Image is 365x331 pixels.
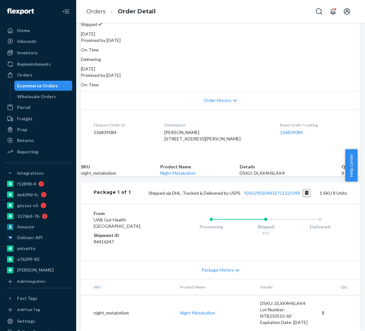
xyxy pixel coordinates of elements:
a: Reporting [4,147,72,157]
a: Ecommerce Orders [14,81,73,91]
div: Fast Tags [17,295,37,302]
a: pulsetto [4,244,72,254]
a: Amazon [4,222,72,232]
div: Orders [17,72,32,78]
th: Details [255,280,317,295]
a: a76299-82 [4,254,72,265]
div: Replenishments [17,61,51,67]
button: Copy tracking number [303,189,311,197]
div: [DATE] [81,66,360,72]
button: Fast Tags [4,294,72,304]
a: Inventory [4,48,72,58]
dt: Destination [164,122,270,128]
th: Product Name [160,164,240,170]
div: DSKU: DLXK4HSLAK4 [240,170,342,176]
a: gnzsuz-v5 [4,200,72,211]
div: Integrations [17,170,44,176]
div: DSKU: DLXK4HSLAK4 [261,301,312,307]
span: Package History [202,267,234,274]
span: Shipped via DHL, Tracked & Delivered by USPS [149,190,311,196]
div: pulsetto [17,246,36,252]
div: Shipped [239,224,293,230]
a: Settings [4,316,72,327]
div: Home [17,27,30,34]
a: Inbounds [4,36,72,46]
dd: 86416247 [94,239,159,245]
ol: breadcrumbs [81,2,161,21]
a: Add Fast Tag [4,306,72,314]
div: Parcel [17,104,30,111]
a: Orders [86,8,106,15]
td: night_metabolism [81,170,160,176]
button: Open account menu [341,5,354,18]
div: Reporting [17,149,38,155]
td: night_metabolism [81,295,175,331]
button: Open notifications [327,5,340,18]
p: On-Time [81,47,360,53]
div: f12898-4 [17,181,36,187]
div: Ecommerce Orders [17,83,58,89]
a: Wholesale Orders [14,91,73,102]
div: Amazon [17,224,34,230]
a: f12898-4 [4,179,72,189]
th: Qty [317,280,360,295]
div: 6e639d-fc [17,192,38,198]
a: Night Metabolism [160,170,196,176]
a: Returns [4,135,72,145]
p: Delivering [81,56,360,63]
td: 8 [342,170,360,176]
dd: 136839084 [94,129,154,136]
p: Promised by [DATE] [81,37,360,44]
a: 6e639d-fc [4,190,72,200]
a: Parcel [4,102,72,112]
dt: Shipment ID [94,233,159,239]
span: Order History [204,97,232,104]
div: 9/17 [239,231,293,236]
div: Lot Number: NTB250515-60 [261,307,312,320]
div: Add Integration [17,279,45,284]
div: gnzsuz-v5 [17,202,38,209]
div: Processing [184,224,239,230]
div: a76299-82 [17,256,39,263]
a: Deliverr API [4,233,72,243]
button: Help Center [345,149,358,182]
button: Integrations [4,168,72,178]
div: Expiration Date: [DATE] [261,320,312,326]
a: Replenishments [4,59,72,69]
img: Flexport logo [7,8,34,15]
a: Prep [4,125,72,135]
dt: Flexport Order ID [94,122,154,128]
p: On-Time [81,82,360,88]
th: SKU [81,164,160,170]
span: UAB Gut Health [GEOGRAPHIC_DATA] [94,217,140,229]
span: [PERSON_NAME] [STREET_ADDRESS][PERSON_NAME] [164,130,241,141]
dt: Buyer Order Tracking [280,122,348,128]
div: [DATE] [81,31,360,37]
div: Inbounds [17,38,36,44]
a: 9261290304432751221098 [244,190,300,196]
div: [PERSON_NAME] [17,267,54,274]
dt: From [94,210,159,217]
a: Add Integration [4,278,72,286]
a: Night Metabolism [180,310,215,316]
th: Qty [342,164,360,170]
div: Add Fast Tag [17,307,40,313]
a: [PERSON_NAME] [4,265,72,275]
div: Returns [17,137,34,144]
div: 5176b9-7b [17,213,39,220]
th: Product Name [175,280,255,295]
div: Delivered [293,224,348,230]
a: Orders [4,70,72,80]
div: Package 1 of 1 [94,189,131,197]
a: Freight [4,114,72,124]
a: Order Detail [118,8,156,15]
div: Settings [17,318,35,325]
div: Freight [17,116,33,122]
th: Details [240,164,342,170]
div: Wholesale Orders [17,93,56,100]
div: Inventory [17,50,37,56]
a: 136839084 [280,130,303,135]
a: 5176b9-7b [4,211,72,221]
div: 1 SKU 8 Units [131,189,348,197]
